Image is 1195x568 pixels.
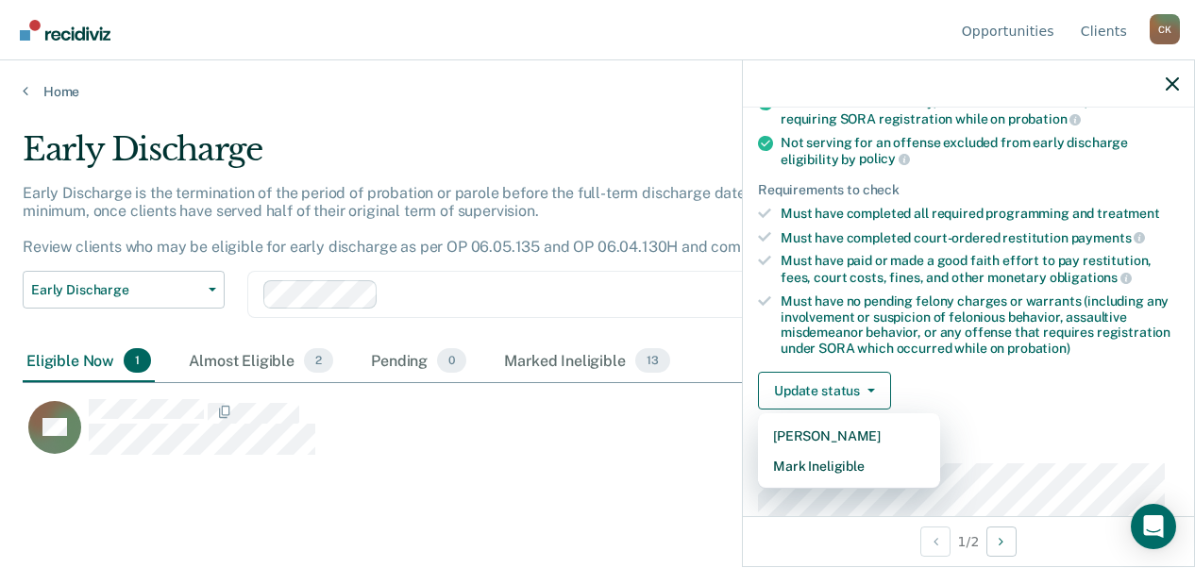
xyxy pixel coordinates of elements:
[31,282,201,298] span: Early Discharge
[124,348,151,373] span: 1
[986,526,1017,557] button: Next Opportunity
[500,341,673,382] div: Marked Ineligible
[781,229,1179,246] div: Must have completed court-ordered restitution
[781,94,1179,126] div: Not convicted of a felony, assaultive misdemeanor, or offense requiring SORA registration while on
[758,413,940,489] div: Dropdown Menu
[758,421,940,451] button: [PERSON_NAME]
[1050,270,1132,285] span: obligations
[758,182,1179,198] div: Requirements to check
[23,398,1029,474] div: CaseloadOpportunityCell-0831781
[758,451,940,481] button: Mark Ineligible
[1008,111,1082,126] span: probation
[1150,14,1180,44] button: Profile dropdown button
[367,341,470,382] div: Pending
[23,130,1098,184] div: Early Discharge
[635,348,670,373] span: 13
[859,151,910,166] span: policy
[781,293,1179,357] div: Must have no pending felony charges or warrants (including any involvement or suspicion of feloni...
[1150,14,1180,44] div: C K
[1097,206,1160,221] span: treatment
[920,526,951,557] button: Previous Opportunity
[304,348,333,373] span: 2
[781,135,1179,167] div: Not serving for an offense excluded from early discharge eligibility by
[1131,504,1176,549] div: Open Intercom Messenger
[23,341,155,382] div: Eligible Now
[1007,341,1070,356] span: probation)
[743,516,1194,566] div: 1 / 2
[758,440,1179,456] dt: Supervision
[758,372,891,409] button: Update status
[437,348,466,373] span: 0
[1071,230,1146,245] span: payments
[23,184,1037,257] p: Early Discharge is the termination of the period of probation or parole before the full-term disc...
[781,206,1179,222] div: Must have completed all required programming and
[23,83,1172,100] a: Home
[185,341,337,382] div: Almost Eligible
[20,20,110,41] img: Recidiviz
[781,253,1179,285] div: Must have paid or made a good faith effort to pay restitution, fees, court costs, fines, and othe...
